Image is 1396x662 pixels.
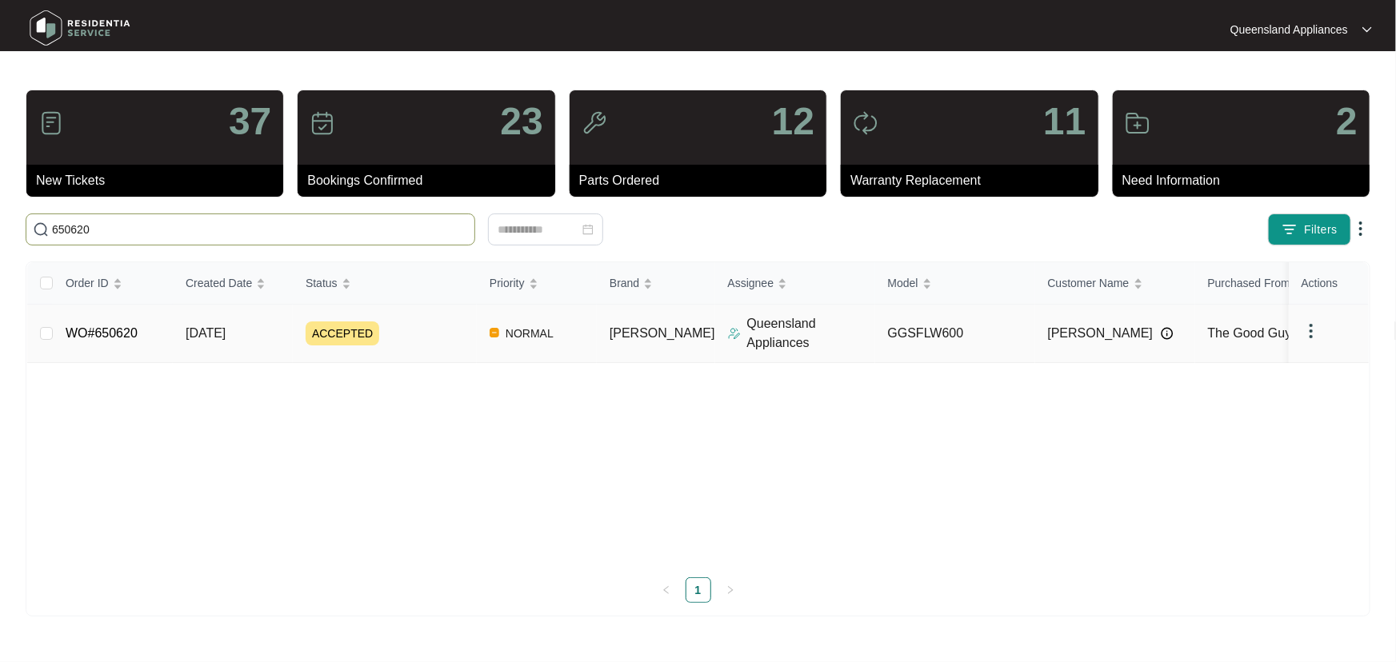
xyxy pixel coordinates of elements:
span: Customer Name [1048,274,1130,292]
img: Assigner Icon [728,327,741,340]
a: 1 [686,578,710,602]
li: 1 [686,577,711,603]
img: icon [582,110,607,136]
p: 11 [1043,102,1086,141]
span: Filters [1304,221,1338,238]
span: The Good Guys [1208,326,1298,340]
span: ACCEPTED [306,321,379,345]
th: Brand [597,262,715,305]
input: Search by Order Id, Assignee Name, Customer Name, Brand and Model [52,221,468,238]
span: Model [888,274,918,292]
img: filter icon [1282,221,1298,237]
img: icon [38,110,64,136]
img: dropdown arrow [1351,219,1370,238]
p: 23 [500,102,542,141]
li: Previous Page [654,577,679,603]
img: icon [853,110,878,136]
th: Created Date [173,262,293,305]
img: icon [310,110,335,136]
span: right [726,585,735,595]
a: WO#650620 [66,326,138,340]
th: Priority [477,262,597,305]
img: residentia service logo [24,4,136,52]
span: Purchased From [1208,274,1290,292]
p: New Tickets [36,171,283,190]
span: [PERSON_NAME] [610,326,715,340]
td: GGSFLW600 [875,305,1035,363]
img: search-icon [33,221,49,237]
img: Vercel Logo [490,328,499,337]
span: Priority [490,274,525,292]
p: Warranty Replacement [850,171,1098,190]
p: Queensland Appliances [1230,22,1348,38]
span: Created Date [186,274,252,292]
button: left [654,577,679,603]
li: Next Page [718,577,743,603]
th: Status [293,262,477,305]
span: [PERSON_NAME] [1048,324,1154,343]
th: Customer Name [1035,262,1195,305]
span: Status [306,274,338,292]
span: NORMAL [499,324,560,343]
img: Info icon [1161,327,1174,340]
span: Order ID [66,274,109,292]
span: Brand [610,274,639,292]
img: icon [1125,110,1150,136]
button: filter iconFilters [1268,213,1351,245]
th: Purchased From [1195,262,1355,305]
span: left [662,585,671,595]
img: dropdown arrow [1302,321,1321,341]
p: 12 [772,102,814,141]
p: 2 [1336,102,1358,141]
th: Order ID [53,262,173,305]
p: 37 [229,102,271,141]
p: Need Information [1122,171,1370,190]
button: right [718,577,743,603]
p: Parts Ordered [579,171,826,190]
th: Actions [1289,262,1369,305]
span: [DATE] [186,326,226,340]
span: Assignee [728,274,774,292]
p: Queensland Appliances [747,314,875,353]
th: Model [875,262,1035,305]
img: dropdown arrow [1362,26,1372,34]
p: Bookings Confirmed [307,171,554,190]
th: Assignee [715,262,875,305]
